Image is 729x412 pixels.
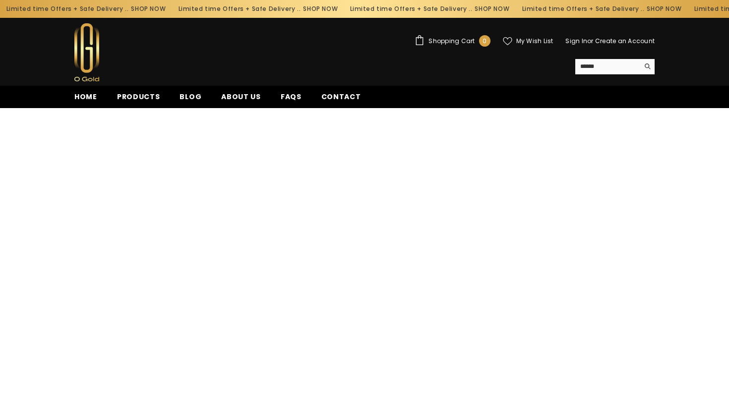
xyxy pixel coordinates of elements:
[575,59,655,74] summary: Search
[647,3,681,14] a: SHOP NOW
[344,1,516,17] div: Limited time Offers + Safe Delivery ..
[64,91,107,108] a: Home
[74,23,99,81] img: Ogold Shop
[172,1,344,17] div: Limited time Offers + Safe Delivery ..
[211,91,271,108] a: About us
[303,3,338,14] a: SHOP NOW
[74,92,97,102] span: Home
[281,92,302,102] span: FAQs
[271,91,311,108] a: FAQs
[321,92,361,102] span: Contact
[428,38,475,44] span: Shopping Cart
[595,37,655,45] a: Create an Account
[516,38,553,44] span: My Wish List
[107,91,170,108] a: Products
[516,1,688,17] div: Limited time Offers + Safe Delivery ..
[131,3,166,14] a: SHOP NOW
[117,92,160,102] span: Products
[587,37,593,45] span: or
[221,92,261,102] span: About us
[503,37,553,46] a: My Wish List
[170,91,211,108] a: Blog
[565,37,587,45] a: Sign In
[415,35,490,47] a: Shopping Cart
[180,92,201,102] span: Blog
[311,91,371,108] a: Contact
[483,36,486,47] span: 0
[475,3,510,14] a: SHOP NOW
[639,59,655,74] button: Search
